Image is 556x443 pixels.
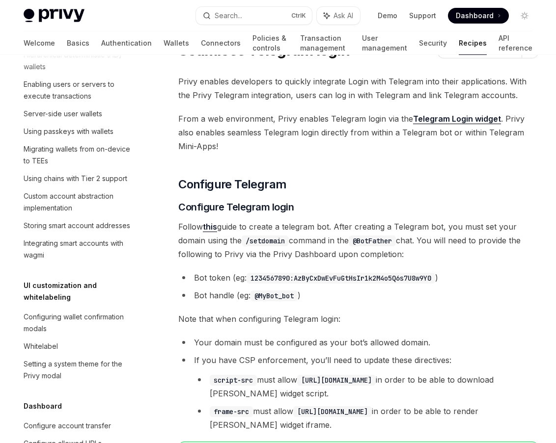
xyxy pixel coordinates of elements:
a: Custom account abstraction implementation [16,187,141,217]
code: /setdomain [242,235,289,246]
img: light logo [24,9,84,23]
code: [URL][DOMAIN_NAME] [293,406,372,417]
div: Search... [215,10,242,22]
button: Search...CtrlK [196,7,312,25]
div: Custom account abstraction implementation [24,190,136,214]
code: @MyBot_bot [250,290,298,301]
div: Storing smart account addresses [24,220,130,232]
div: Server-side user wallets [24,108,102,120]
a: Whitelabel [16,338,141,355]
a: Security [419,31,447,55]
div: Setting a system theme for the Privy modal [24,358,136,382]
a: Configuring wallet confirmation modals [16,308,141,338]
a: Migrating wallets from on-device to TEEs [16,140,141,170]
code: @BotFather [349,235,396,246]
h5: Dashboard [24,400,62,412]
a: Welcome [24,31,55,55]
div: Using chains with Tier 2 support [24,173,127,184]
a: Telegram Login widget [413,114,501,124]
li: If you have CSP enforcement, you’ll need to update these directives: [178,353,538,432]
a: Using chains with Tier 2 support [16,170,141,187]
a: this [203,222,217,232]
span: Configure Telegram login [178,200,294,214]
span: From a web environment, Privy enables Telegram login via the . Privy also enables seamless Telegr... [178,112,538,153]
a: Using passkeys with wallets [16,123,141,140]
li: Your domain must be configured as your bot’s allowed domain. [178,336,538,349]
a: Support [409,11,436,21]
code: 1234567890:AzByCxDwEvFuGtHsIr1k2M4o5Q6s7U8w9Y0 [247,273,435,284]
a: Server-side user wallets [16,105,141,123]
span: Dashboard [456,11,494,21]
li: Bot token (eg: ) [178,271,538,285]
div: Configure account transfer [24,420,111,432]
a: User management [362,31,407,55]
div: Migrating wallets from on-device to TEEs [24,143,136,167]
a: Integrating smart accounts with wagmi [16,235,141,264]
a: Transaction management [300,31,350,55]
a: Connectors [201,31,241,55]
span: Privy enables developers to quickly integrate Login with Telegram into their applications. With t... [178,75,538,102]
a: Configure account transfer [16,417,141,435]
div: Using passkeys with wallets [24,126,113,137]
a: Basics [67,31,89,55]
code: [URL][DOMAIN_NAME] [297,375,376,386]
li: Bot handle (eg: ) [178,288,538,302]
a: Storing smart account addresses [16,217,141,235]
button: Ask AI [317,7,360,25]
a: Authentication [101,31,152,55]
h5: UI customization and whitelabeling [24,280,141,303]
a: API reference [499,31,532,55]
li: must allow in order to be able to download [PERSON_NAME] widget script. [194,373,538,400]
div: Whitelabel [24,340,58,352]
a: Recipes [459,31,487,55]
a: Policies & controls [252,31,288,55]
div: Enabling users or servers to execute transactions [24,78,136,102]
a: Enabling users or servers to execute transactions [16,76,141,105]
a: Dashboard [448,8,509,24]
span: Ask AI [334,11,353,21]
code: frame-src [210,406,253,417]
div: Configuring wallet confirmation modals [24,311,136,335]
button: Toggle dark mode [517,8,532,24]
div: Integrating smart accounts with wagmi [24,237,136,261]
a: Demo [378,11,397,21]
li: must allow in order to be able to render [PERSON_NAME] widget iframe. [194,404,538,432]
span: Follow guide to create a telegram bot. After creating a Telegram bot, you must set your domain us... [178,220,538,261]
span: Configure Telegram [178,177,286,192]
span: Ctrl K [291,12,306,20]
a: Wallets [164,31,189,55]
code: script-src [210,375,257,386]
span: Note that when configuring Telegram login: [178,312,538,326]
a: Setting a system theme for the Privy modal [16,355,141,385]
